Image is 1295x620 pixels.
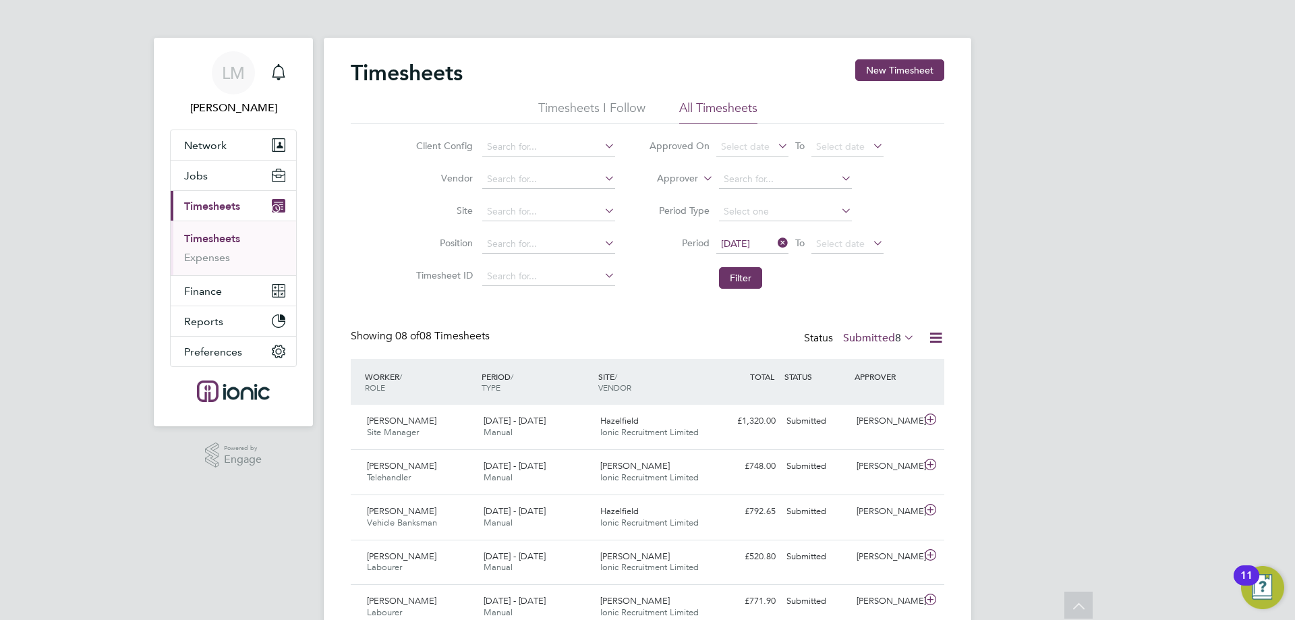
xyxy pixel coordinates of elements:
[600,505,639,517] span: Hazelfield
[482,235,615,254] input: Search for...
[395,329,490,343] span: 08 Timesheets
[222,64,245,82] span: LM
[484,561,513,573] span: Manual
[851,501,921,523] div: [PERSON_NAME]
[170,100,297,116] span: Laura Moody
[484,595,546,607] span: [DATE] - [DATE]
[851,410,921,432] div: [PERSON_NAME]
[367,505,436,517] span: [PERSON_NAME]
[600,595,670,607] span: [PERSON_NAME]
[781,455,851,478] div: Submitted
[412,269,473,281] label: Timesheet ID
[367,595,436,607] span: [PERSON_NAME]
[205,443,262,468] a: Powered byEngage
[367,561,402,573] span: Labourer
[184,139,227,152] span: Network
[478,364,595,399] div: PERIOD
[367,460,436,472] span: [PERSON_NAME]
[197,381,270,402] img: ionic-logo-retina.png
[600,561,699,573] span: Ionic Recruitment Limited
[484,517,513,528] span: Manual
[855,59,944,81] button: New Timesheet
[791,234,809,252] span: To
[600,472,699,483] span: Ionic Recruitment Limited
[484,551,546,562] span: [DATE] - [DATE]
[412,172,473,184] label: Vendor
[482,170,615,189] input: Search for...
[595,364,712,399] div: SITE
[511,371,513,382] span: /
[804,329,917,348] div: Status
[895,331,901,345] span: 8
[484,472,513,483] span: Manual
[721,140,770,152] span: Select date
[482,382,500,393] span: TYPE
[719,170,852,189] input: Search for...
[721,237,750,250] span: [DATE]
[184,345,242,358] span: Preferences
[367,426,419,438] span: Site Manager
[367,517,437,528] span: Vehicle Banksman
[781,364,851,389] div: STATUS
[365,382,385,393] span: ROLE
[719,267,762,289] button: Filter
[482,138,615,157] input: Search for...
[484,505,546,517] span: [DATE] - [DATE]
[1240,575,1253,593] div: 11
[171,191,296,221] button: Timesheets
[600,426,699,438] span: Ionic Recruitment Limited
[816,237,865,250] span: Select date
[851,455,921,478] div: [PERSON_NAME]
[711,410,781,432] div: £1,320.00
[412,204,473,217] label: Site
[791,137,809,154] span: To
[781,501,851,523] div: Submitted
[851,546,921,568] div: [PERSON_NAME]
[851,590,921,613] div: [PERSON_NAME]
[600,607,699,618] span: Ionic Recruitment Limited
[224,443,262,454] span: Powered by
[170,51,297,116] a: LM[PERSON_NAME]
[1241,566,1284,609] button: Open Resource Center, 11 new notifications
[351,329,492,343] div: Showing
[649,237,710,249] label: Period
[351,59,463,86] h2: Timesheets
[750,371,774,382] span: TOTAL
[367,472,411,483] span: Telehandler
[484,415,546,426] span: [DATE] - [DATE]
[649,140,710,152] label: Approved On
[484,607,513,618] span: Manual
[538,100,645,124] li: Timesheets I Follow
[649,204,710,217] label: Period Type
[781,546,851,568] div: Submitted
[600,517,699,528] span: Ionic Recruitment Limited
[719,202,852,221] input: Select one
[412,237,473,249] label: Position
[679,100,757,124] li: All Timesheets
[851,364,921,389] div: APPROVER
[600,460,670,472] span: [PERSON_NAME]
[600,551,670,562] span: [PERSON_NAME]
[170,381,297,402] a: Go to home page
[484,460,546,472] span: [DATE] - [DATE]
[843,331,915,345] label: Submitted
[184,251,230,264] a: Expenses
[711,501,781,523] div: £792.65
[598,382,631,393] span: VENDOR
[184,315,223,328] span: Reports
[171,306,296,336] button: Reports
[367,415,436,426] span: [PERSON_NAME]
[781,410,851,432] div: Submitted
[171,161,296,190] button: Jobs
[171,276,296,306] button: Finance
[154,38,313,426] nav: Main navigation
[484,426,513,438] span: Manual
[171,221,296,275] div: Timesheets
[482,202,615,221] input: Search for...
[399,371,402,382] span: /
[781,590,851,613] div: Submitted
[412,140,473,152] label: Client Config
[184,169,208,182] span: Jobs
[362,364,478,399] div: WORKER
[637,172,698,186] label: Approver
